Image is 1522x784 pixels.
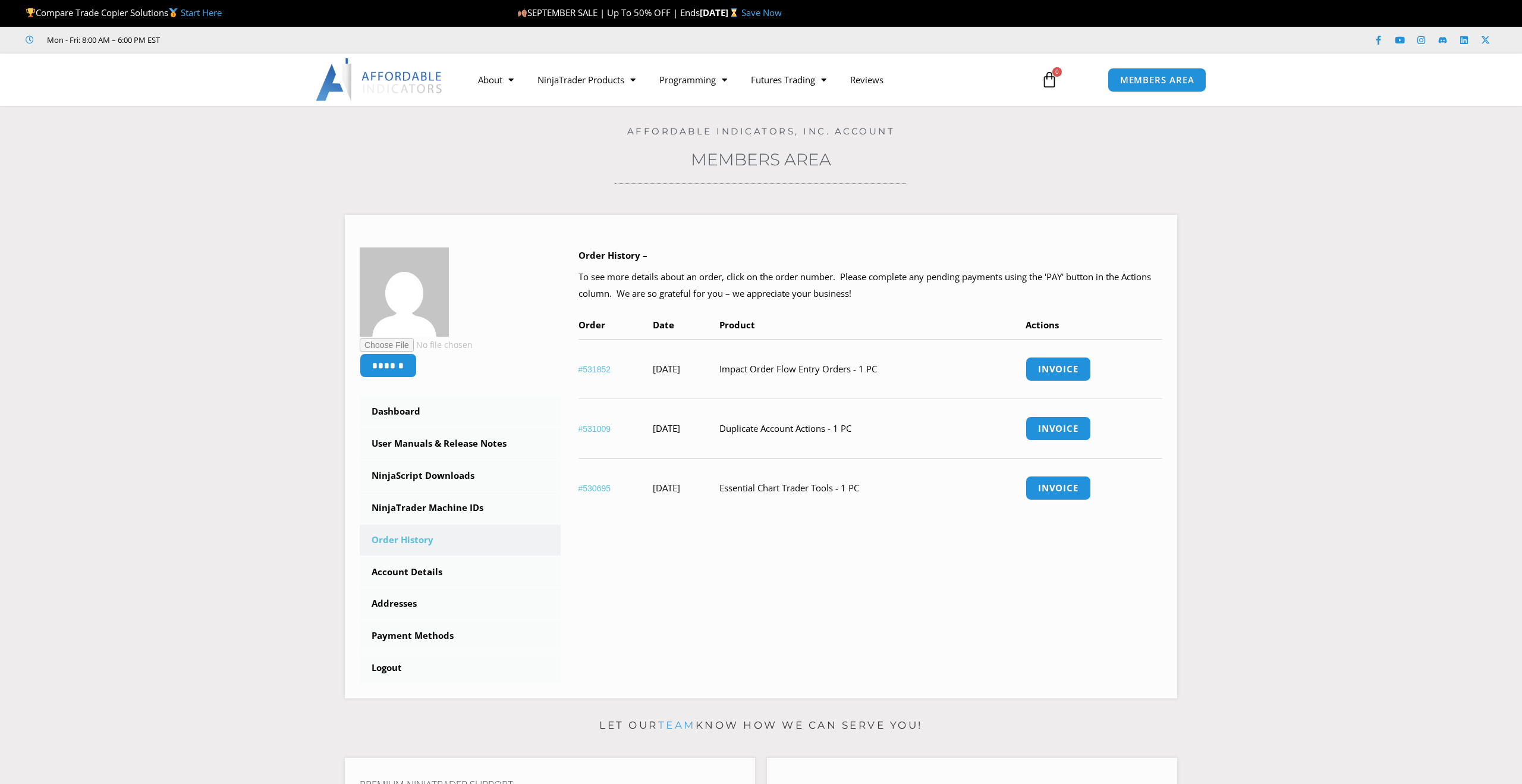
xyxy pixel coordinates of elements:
[360,493,561,523] a: NinjaTrader Machine IDs
[729,8,738,17] img: ⌛
[741,7,782,18] a: Save Now
[360,396,561,427] a: Dashboard
[719,458,1025,518] td: Essential Chart Trader Tools - 1 PC
[578,319,605,331] span: Order
[26,8,35,17] img: 🏆
[1120,76,1194,84] span: MEMBERS AREA
[345,716,1177,735] p: Let our know how we can serve you!
[719,319,755,331] span: Product
[653,363,680,375] time: [DATE]
[1026,357,1091,381] a: Invoice order number 531852
[177,34,355,46] iframe: Customer reviews powered by Trustpilot
[1026,416,1091,441] a: Invoice order number 531009
[658,719,696,731] a: team
[360,653,561,683] a: Logout
[719,339,1025,399] td: Impact Order Flow Entry Orders - 1 PC
[691,149,831,170] a: Members Area
[1108,68,1207,92] a: MEMBERS AREA
[627,126,895,137] a: Affordable Indicators, Inc. Account
[360,525,561,556] a: Order History
[526,66,647,93] a: NinjaTrader Products
[517,7,700,18] span: SEPTEMBER SALE | Up To 50% OFF | Ends
[719,399,1025,458] td: Duplicate Account Actions - 1 PC
[578,365,611,374] a: View order number 531852
[466,66,1027,93] nav: Menu
[360,460,561,491] a: NinjaScript Downloads
[44,33,160,47] span: Mon - Fri: 8:00 AM – 6:00 PM EST
[700,7,741,18] strong: [DATE]
[739,66,838,93] a: Futures Trading
[181,7,222,18] a: Start Here
[360,620,561,651] a: Payment Methods
[838,66,895,93] a: Reviews
[360,428,561,459] a: User Manuals & Release Notes
[518,8,527,17] img: 🍂
[316,58,444,101] img: LogoAI | Affordable Indicators – NinjaTrader
[360,588,561,619] a: Addresses
[466,66,526,93] a: About
[578,424,611,434] a: View order number 531009
[360,557,561,588] a: Account Details
[1026,319,1059,331] span: Actions
[360,396,561,683] nav: Account pages
[647,66,739,93] a: Programming
[1026,476,1091,500] a: Invoice order number 530695
[653,422,680,434] time: [DATE]
[578,484,611,493] a: View order number 530695
[578,249,647,261] b: Order History –
[653,482,680,494] time: [DATE]
[653,319,674,331] span: Date
[26,7,222,18] span: Compare Trade Copier Solutions
[169,8,178,17] img: 🥇
[578,269,1163,302] p: To see more details about an order, click on the order number. Please complete any pending paymen...
[1052,67,1062,77] span: 0
[1023,62,1076,97] a: 0
[360,247,449,337] img: 752d1eb3b0dc6b930d2ce5dde43cbf8db98c9558e99cab3025418d916d475000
